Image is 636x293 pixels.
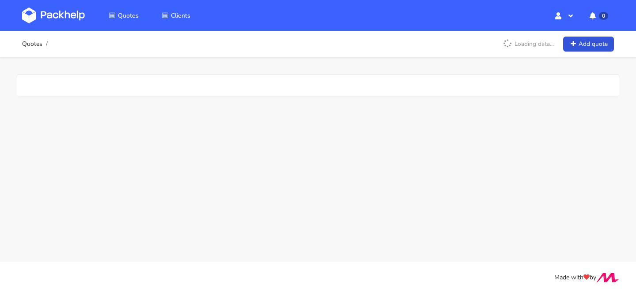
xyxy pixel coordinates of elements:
span: 0 [599,12,608,20]
p: Loading data... [499,37,558,52]
a: Quotes [98,7,149,23]
img: Dashboard [22,7,85,23]
nav: breadcrumb [22,35,50,53]
div: Made with by [11,273,625,283]
a: Quotes [22,41,42,48]
span: Clients [171,11,190,20]
a: Add quote [563,37,614,52]
button: 0 [583,7,614,23]
span: Quotes [118,11,139,20]
img: Move Closer [596,273,619,282]
a: Clients [151,7,201,23]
